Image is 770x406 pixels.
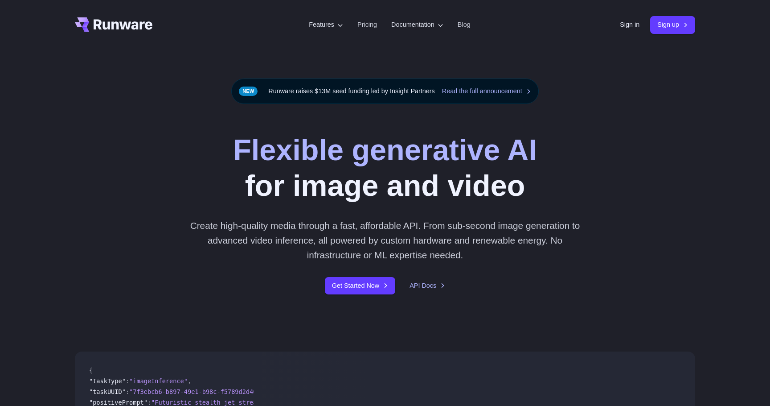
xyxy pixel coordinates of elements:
p: Create high-quality media through a fast, affordable API. From sub-second image generation to adv... [187,218,584,263]
span: "Futuristic stealth jet streaking through a neon-lit cityscape with glowing purple exhaust" [151,399,483,406]
a: API Docs [410,281,445,291]
label: Documentation [391,20,443,30]
span: "positivePrompt" [89,399,147,406]
h1: for image and video [233,133,537,204]
span: , [188,377,191,385]
span: "taskUUID" [89,388,126,395]
span: : [126,377,129,385]
span: "imageInference" [129,377,188,385]
a: Sign up [650,16,695,33]
label: Features [309,20,343,30]
a: Get Started Now [325,277,395,294]
a: Read the full announcement [442,86,531,96]
span: : [147,399,151,406]
a: Go to / [75,17,152,32]
span: { [89,367,93,374]
a: Sign in [620,20,639,30]
span: : [126,388,129,395]
a: Blog [458,20,471,30]
span: "7f3ebcb6-b897-49e1-b98c-f5789d2d40d7" [129,388,268,395]
div: Runware raises $13M seed funding led by Insight Partners [231,79,539,104]
span: "taskType" [89,377,126,385]
strong: Flexible generative AI [233,133,537,166]
a: Pricing [357,20,377,30]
